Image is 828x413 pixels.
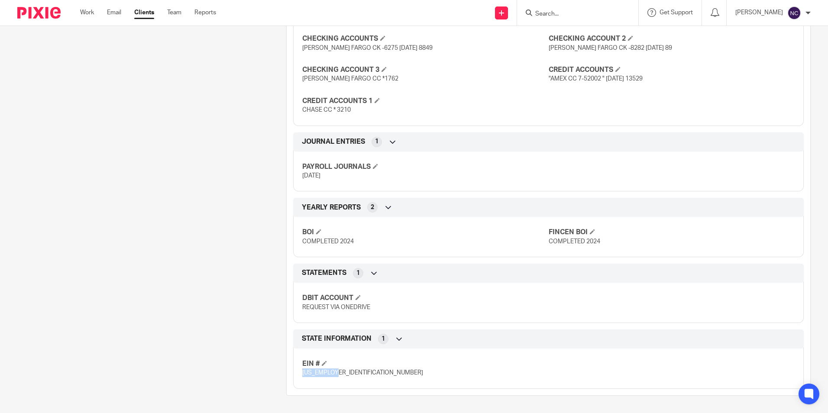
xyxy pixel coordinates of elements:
[302,203,361,212] span: YEARLY REPORTS
[302,294,548,303] h4: DBIT ACCOUNT
[302,334,372,343] span: STATE INFORMATION
[302,359,548,368] h4: EIN #
[549,65,795,74] h4: CREDIT ACCOUNTS
[302,173,320,179] span: [DATE]
[302,107,351,113] span: CHASE CC * 3210
[302,34,548,43] h4: CHECKING ACCOUNTS
[167,8,181,17] a: Team
[302,162,548,171] h4: PAYROLL JOURNALS
[302,304,370,310] span: REQUEST VIA ONEDRIVE
[375,137,378,146] span: 1
[17,7,61,19] img: Pixie
[302,45,433,51] span: [PERSON_NAME] FARGO CK -6275 [DATE] 8849
[302,65,548,74] h4: CHECKING ACCOUNT 3
[787,6,801,20] img: svg%3E
[660,10,693,16] span: Get Support
[107,8,121,17] a: Email
[356,269,360,277] span: 1
[302,228,548,237] h4: BOI
[534,10,612,18] input: Search
[382,335,385,343] span: 1
[302,76,398,82] span: [PERSON_NAME] FARGO CC *1762
[302,239,354,245] span: COMPLETED 2024
[194,8,216,17] a: Reports
[80,8,94,17] a: Work
[371,203,374,212] span: 2
[549,228,795,237] h4: FINCEN BOI
[302,97,548,106] h4: CREDIT ACCOUNTS 1
[549,45,672,51] span: [PERSON_NAME] FARGO CK -8282 [DATE] 89
[302,137,365,146] span: JOURNAL ENTRIES
[735,8,783,17] p: [PERSON_NAME]
[549,76,643,82] span: "AMEX CC 7-52002 " [DATE] 13529
[549,239,600,245] span: COMPLETED 2024
[134,8,154,17] a: Clients
[549,34,795,43] h4: CHECKING ACCOUNT 2
[302,370,423,376] span: [US_EMPLOYER_IDENTIFICATION_NUMBER]
[302,268,346,277] span: STATEMENTS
